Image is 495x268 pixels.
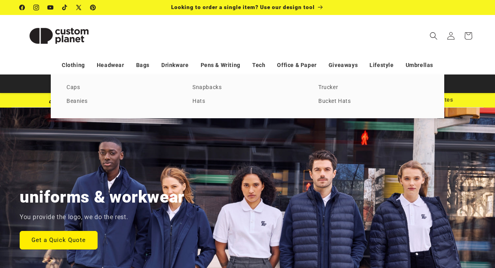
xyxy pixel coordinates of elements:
[277,58,316,72] a: Office & Paper
[425,27,442,45] summary: Search
[252,58,265,72] a: Tech
[20,231,98,249] a: Get a Quick Quote
[318,96,429,107] a: Bucket Hats
[369,58,393,72] a: Lifestyle
[192,96,303,107] a: Hats
[329,58,358,72] a: Giveaways
[318,82,429,93] a: Trucker
[171,4,315,10] span: Looking to order a single item? Use our design tool
[20,18,98,54] img: Custom Planet
[192,82,303,93] a: Snapbacks
[62,58,85,72] a: Clothing
[20,212,128,223] p: You provide the logo, we do the rest.
[136,58,150,72] a: Bags
[456,230,495,268] iframe: Chat Widget
[406,58,433,72] a: Umbrellas
[66,96,177,107] a: Beanies
[97,58,124,72] a: Headwear
[161,58,188,72] a: Drinkware
[66,82,177,93] a: Caps
[201,58,240,72] a: Pens & Writing
[20,186,185,208] h2: uniforms & workwear
[17,15,102,56] a: Custom Planet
